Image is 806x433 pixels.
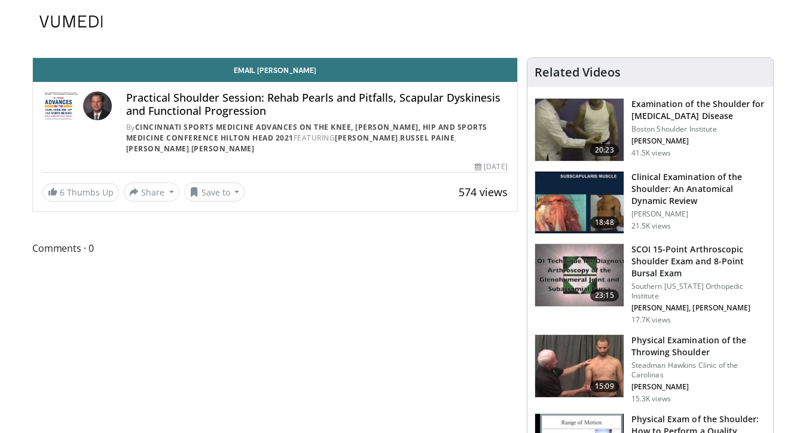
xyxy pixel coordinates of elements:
[590,216,619,228] span: 18:48
[535,335,624,397] img: 304394_0001_1.png.150x105_q85_crop-smart_upscale.jpg
[126,122,508,154] div: By FEATURING , , ,
[631,243,766,279] h3: SCOI 15-Point Arthroscopic Shoulder Exam and 8-Point Bursal Exam
[33,58,517,82] a: Email [PERSON_NAME]
[631,136,766,146] p: J.P. Warner
[400,133,454,143] a: Russel Paine
[535,334,766,404] a: 15:09 Physical Examination of the Throwing Shoulder Steadman Hawkins Clinic of the Carolinas [PER...
[631,171,766,207] h3: Clinical Examination of the Shoulder: An Anatomical Dynamic Review
[631,124,766,134] p: Boston Shoulder Institute
[126,92,508,117] h4: Practical Shoulder Session: Rehab Pearls and Pitfalls, Scapular Dyskinesis and Functional Progres...
[631,361,766,380] p: Steadman Hawkins Clinic of the Carolinas
[535,65,621,80] h4: Related Videos
[535,99,624,161] img: Screen_shot_2010-09-13_at_8.52.47_PM_1.png.150x105_q85_crop-smart_upscale.jpg
[535,172,624,234] img: 275771_0002_1.png.150x105_q85_crop-smart_upscale.jpg
[459,185,508,199] span: 574 views
[126,144,190,154] a: [PERSON_NAME]
[631,315,671,325] p: 17.7K views
[590,380,619,392] span: 15:09
[42,92,78,120] img: Cincinnati Sports Medicine Advances on the Knee, Shoulder, Hip and Sports Medicine Conference Hil...
[475,161,507,172] div: [DATE]
[631,334,766,358] h3: Physical Examination of the Throwing Shoulder
[590,144,619,156] span: 20:23
[535,244,624,306] img: 3Gduepif0T1UGY8H4xMDoxOjByO_JhYE.150x105_q85_crop-smart_upscale.jpg
[631,209,766,219] p: [PERSON_NAME]
[191,144,255,154] a: [PERSON_NAME]
[124,182,179,202] button: Share
[590,289,619,301] span: 23:15
[60,187,65,198] span: 6
[631,148,671,158] p: 41.5K views
[631,221,671,231] p: 21.5K views
[184,182,245,202] button: Save to
[631,98,766,122] h3: Examination of the Shoulder for [MEDICAL_DATA] Disease
[42,183,119,202] a: 6 Thumbs Up
[535,171,766,234] a: 18:48 Clinical Examination of the Shoulder: An Anatomical Dynamic Review [PERSON_NAME] 21.5K views
[631,303,766,313] p: Stephen Snyder
[535,243,766,325] a: 23:15 SCOI 15-Point Arthroscopic Shoulder Exam and 8-Point Bursal Exam Southern [US_STATE] Orthop...
[32,240,518,256] span: Comments 0
[39,16,103,28] img: VuMedi Logo
[631,394,671,404] p: 15.3K views
[126,122,487,143] a: Cincinnati Sports Medicine Advances on the Knee, [PERSON_NAME], Hip and Sports Medicine Conferenc...
[83,92,112,120] img: Avatar
[335,133,398,143] a: [PERSON_NAME]
[535,98,766,161] a: 20:23 Examination of the Shoulder for [MEDICAL_DATA] Disease Boston Shoulder Institute [PERSON_NA...
[631,382,766,392] p: Richard Hawkins
[631,282,766,301] p: Southern [US_STATE] Orthopedic Institute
